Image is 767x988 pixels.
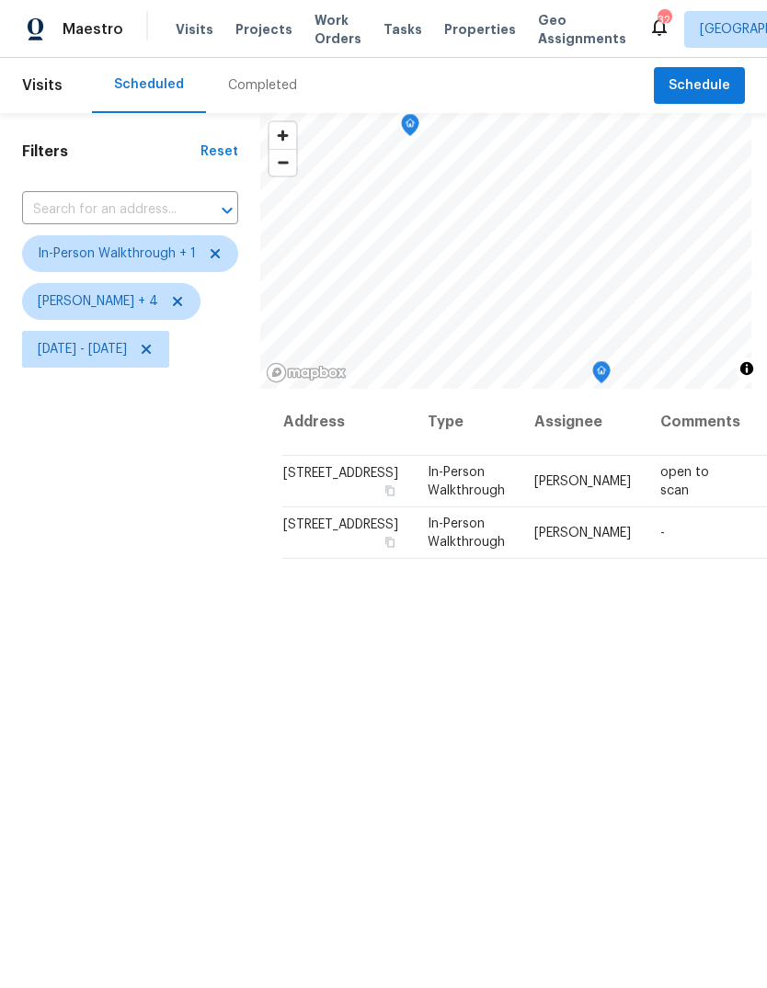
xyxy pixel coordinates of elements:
[200,142,238,161] div: Reset
[660,527,665,539] span: -
[214,198,240,223] button: Open
[22,65,63,106] span: Visits
[646,389,755,456] th: Comments
[38,244,196,263] span: In-Person Walkthrough + 1
[538,11,626,48] span: Geo Assignments
[741,358,752,379] span: Toggle attribution
[283,467,398,480] span: [STREET_ADDRESS]
[413,389,520,456] th: Type
[444,20,516,39] span: Properties
[283,518,398,531] span: [STREET_ADDRESS]
[114,75,184,94] div: Scheduled
[592,361,611,390] div: Map marker
[269,122,296,149] button: Zoom in
[260,113,751,389] canvas: Map
[669,74,730,97] span: Schedule
[228,76,297,95] div: Completed
[176,20,213,39] span: Visits
[63,20,123,39] span: Maestro
[315,11,361,48] span: Work Orders
[401,114,419,142] div: Map marker
[428,517,505,549] span: In-Person Walkthrough
[383,23,422,36] span: Tasks
[658,11,670,29] div: 32
[266,362,347,383] a: Mapbox homepage
[382,534,398,551] button: Copy Address
[235,20,292,39] span: Projects
[520,389,646,456] th: Assignee
[38,340,127,358] span: [DATE] - [DATE]
[654,67,745,105] button: Schedule
[428,466,505,497] span: In-Person Walkthrough
[534,475,631,488] span: [PERSON_NAME]
[736,358,758,380] button: Toggle attribution
[382,483,398,499] button: Copy Address
[38,292,158,311] span: [PERSON_NAME] + 4
[660,466,709,497] span: open to scan
[269,149,296,176] button: Zoom out
[269,150,296,176] span: Zoom out
[534,527,631,539] span: [PERSON_NAME]
[282,389,413,456] th: Address
[22,196,187,224] input: Search for an address...
[22,142,200,161] h1: Filters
